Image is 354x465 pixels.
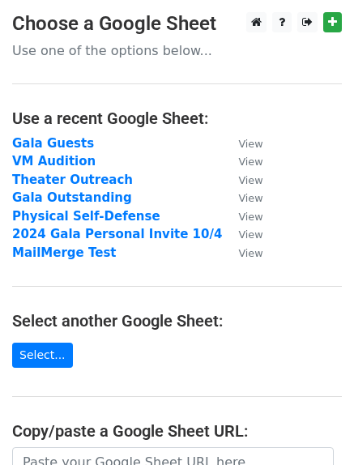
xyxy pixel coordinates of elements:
[238,247,262,259] small: View
[12,154,96,169] a: VM Audition
[12,421,342,441] h4: Copy/paste a Google Sheet URL:
[238,174,262,186] small: View
[12,109,342,128] h4: Use a recent Google Sheet:
[12,12,342,36] h3: Choose a Google Sheet
[238,138,262,150] small: View
[12,227,222,241] a: 2024 Gala Personal Invite 10/4
[12,209,160,224] a: Physical Self-Defense
[12,343,73,368] a: Select...
[12,190,132,205] a: Gala Outstanding
[238,228,262,241] small: View
[222,209,262,224] a: View
[222,136,262,151] a: View
[238,211,262,223] small: View
[12,311,342,331] h4: Select another Google Sheet:
[238,192,262,204] small: View
[222,245,262,260] a: View
[12,245,116,260] a: MailMerge Test
[222,173,262,187] a: View
[222,154,262,169] a: View
[12,173,133,187] a: Theater Outreach
[222,227,262,241] a: View
[222,190,262,205] a: View
[12,42,342,59] p: Use one of the options below...
[12,136,94,151] a: Gala Guests
[238,156,262,168] small: View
